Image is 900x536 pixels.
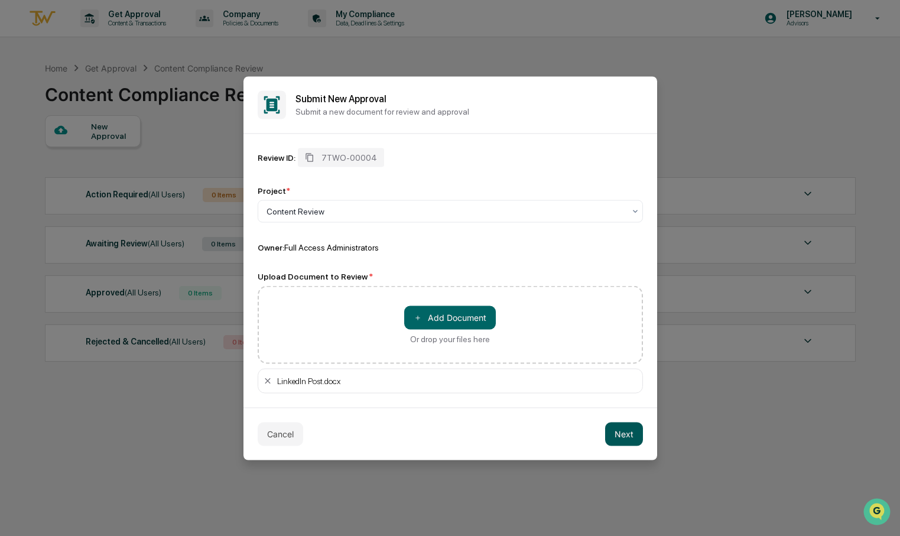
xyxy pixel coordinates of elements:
div: 🗄️ [86,150,95,160]
div: We're available if you need us! [40,102,150,112]
span: Pylon [118,200,143,209]
span: ＋ [414,312,422,323]
div: Upload Document to Review [258,271,643,281]
button: Start new chat [201,94,215,108]
span: Data Lookup [24,171,74,183]
span: 7TWO-00004 [321,152,377,162]
div: Start new chat [40,90,194,102]
div: Review ID: [258,152,295,162]
p: Submit a new document for review and approval [295,107,643,116]
span: Owner: [258,242,284,252]
a: 🔎Data Lookup [7,167,79,188]
div: Project [258,186,290,195]
button: Cancel [258,422,303,446]
iframe: Open customer support [862,497,894,529]
a: 🗄️Attestations [81,144,151,165]
div: Or drop your files here [410,334,490,343]
span: Preclearance [24,149,76,161]
div: LinkedIn Post.docx [277,376,340,385]
div: 🖐️ [12,150,21,160]
a: Powered byPylon [83,200,143,209]
div: 🔎 [12,173,21,182]
p: How can we help? [12,25,215,44]
button: Or drop your files here [404,306,496,329]
h2: Submit New Approval [295,93,643,105]
button: Next [605,422,643,446]
a: 🖐️Preclearance [7,144,81,165]
span: Full Access Administrators [284,242,379,252]
span: Attestations [98,149,147,161]
img: 1746055101610-c473b297-6a78-478c-a979-82029cc54cd1 [12,90,33,112]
